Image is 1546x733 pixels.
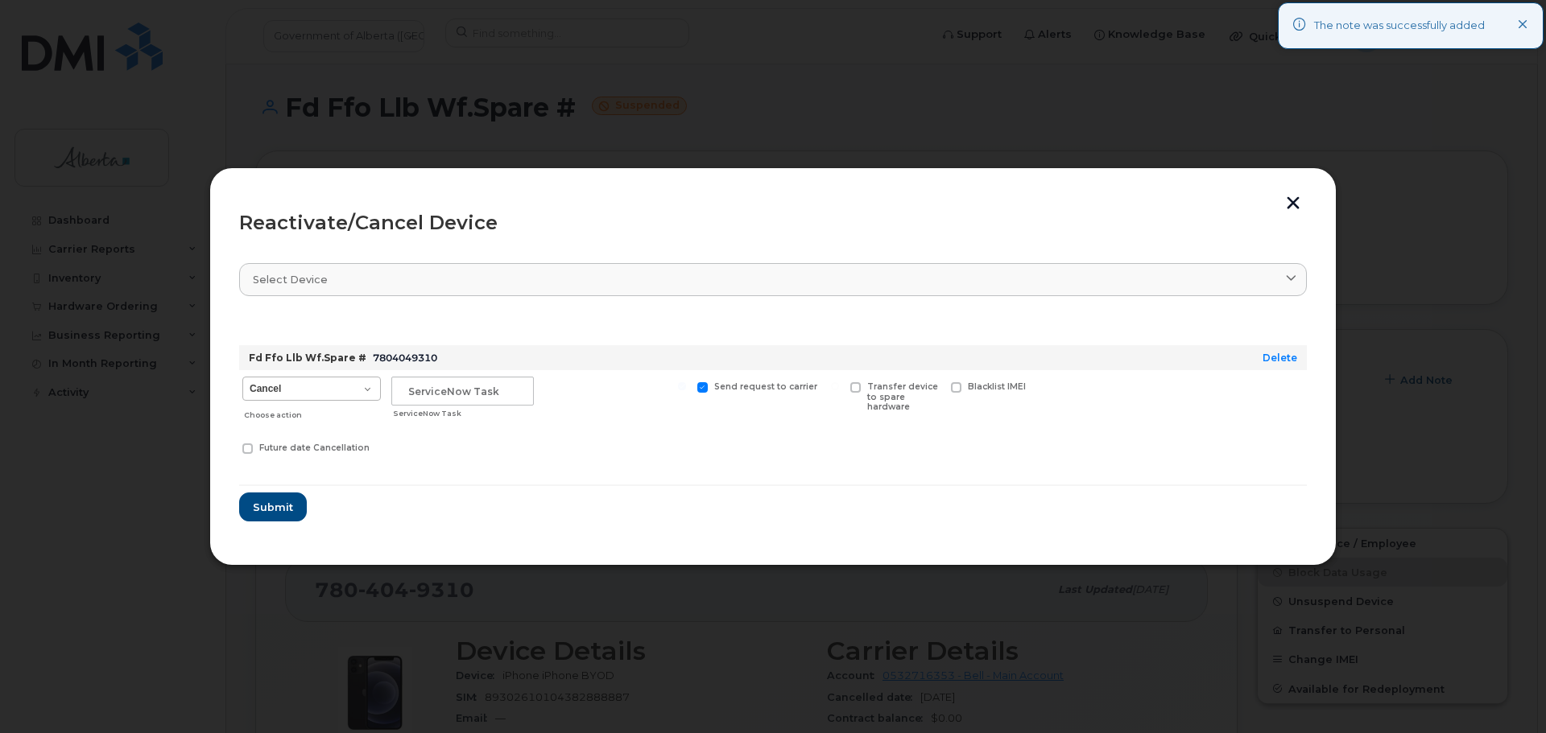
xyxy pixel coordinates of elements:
[831,382,839,390] input: Transfer device to spare hardware
[239,263,1307,296] a: Select device
[867,381,938,413] span: Transfer device to spare hardware
[1263,352,1297,364] a: Delete
[253,272,328,287] span: Select device
[393,407,534,420] div: ServiceNow Task
[714,381,817,392] span: Send request to carrier
[249,352,366,364] strong: Fd Ffo Llb Wf.Spare #
[373,352,437,364] span: 7804049310
[678,382,686,390] input: Send request to carrier
[253,500,293,515] span: Submit
[932,382,940,390] input: Blacklist IMEI
[391,377,534,406] input: ServiceNow Task
[244,402,381,422] div: Choose action
[1314,18,1485,34] div: The note was successfully added
[239,213,1307,233] div: Reactivate/Cancel Device
[968,381,1026,392] span: Blacklist IMEI
[259,443,370,453] span: Future date Cancellation
[239,492,307,521] button: Submit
